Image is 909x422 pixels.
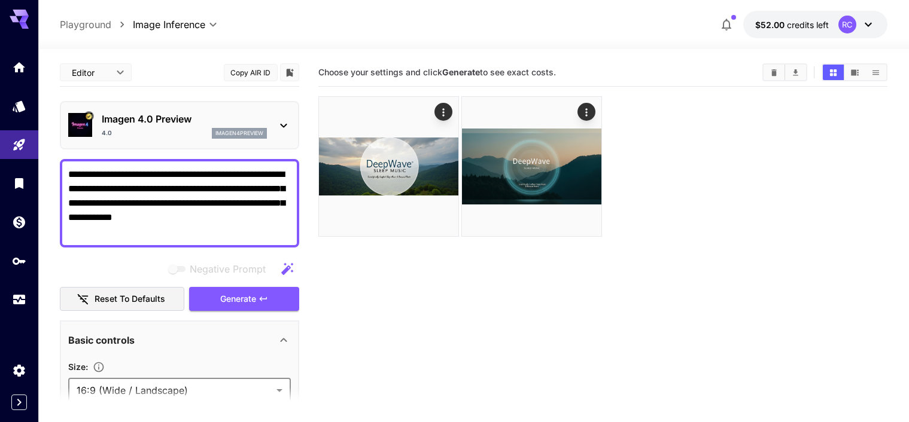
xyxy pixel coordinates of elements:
p: 4.0 [102,129,112,137]
a: Playground [60,17,111,32]
p: Basic controls [68,333,135,347]
button: Clear Images [764,65,785,80]
div: Wallet [12,215,26,230]
button: Generate [189,287,299,311]
div: Actions [577,103,595,121]
button: Certified Model – Vetted for best performance and includes a commercial license. [84,112,94,121]
span: Image Inference [133,17,205,32]
button: Show images in list view [865,65,886,80]
span: Generate [220,292,256,307]
span: Editor [72,66,109,79]
span: Negative prompts are not compatible with the selected model. [166,261,275,276]
span: credits left [787,20,829,30]
button: Expand sidebar [11,395,27,410]
p: Imagen 4.0 Preview [102,112,267,126]
b: Generate [442,67,480,77]
div: Home [12,60,26,75]
div: Actions [435,103,453,121]
div: Certified Model – Vetted for best performance and includes a commercial license.Imagen 4.0 Previe... [68,107,291,143]
div: RC [838,16,856,33]
img: 2Q== [319,97,458,236]
div: API Keys [12,253,26,268]
span: $52.00 [755,20,787,30]
div: Playground [12,137,26,152]
span: Negative Prompt [190,262,266,276]
button: Show images in video view [844,65,865,80]
button: Show images in grid view [823,65,844,80]
button: Reset to defaults [60,287,184,311]
div: Show images in grid viewShow images in video viewShow images in list view [822,63,887,81]
div: Clear ImagesDownload All [762,63,807,81]
button: $52.00RC [743,11,887,38]
img: 2Q== [462,97,601,236]
nav: breadcrumb [60,17,133,32]
div: Models [12,99,26,114]
span: Choose your settings and click to see exact costs. [318,67,556,77]
div: $52.00 [755,19,829,31]
div: Settings [12,363,26,378]
div: Library [12,176,26,191]
div: Basic controls [68,326,291,354]
button: Copy AIR ID [224,64,278,81]
p: imagen4preview [215,129,263,137]
button: Add to library [284,65,295,79]
div: Usage [12,292,26,307]
span: 16:9 (Wide / Landscape) [77,383,272,397]
span: Size : [68,362,88,372]
button: Download All [785,65,806,80]
button: Adjust the dimensions of the generated image by specifying its width and height in pixels, or sel... [88,361,110,373]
